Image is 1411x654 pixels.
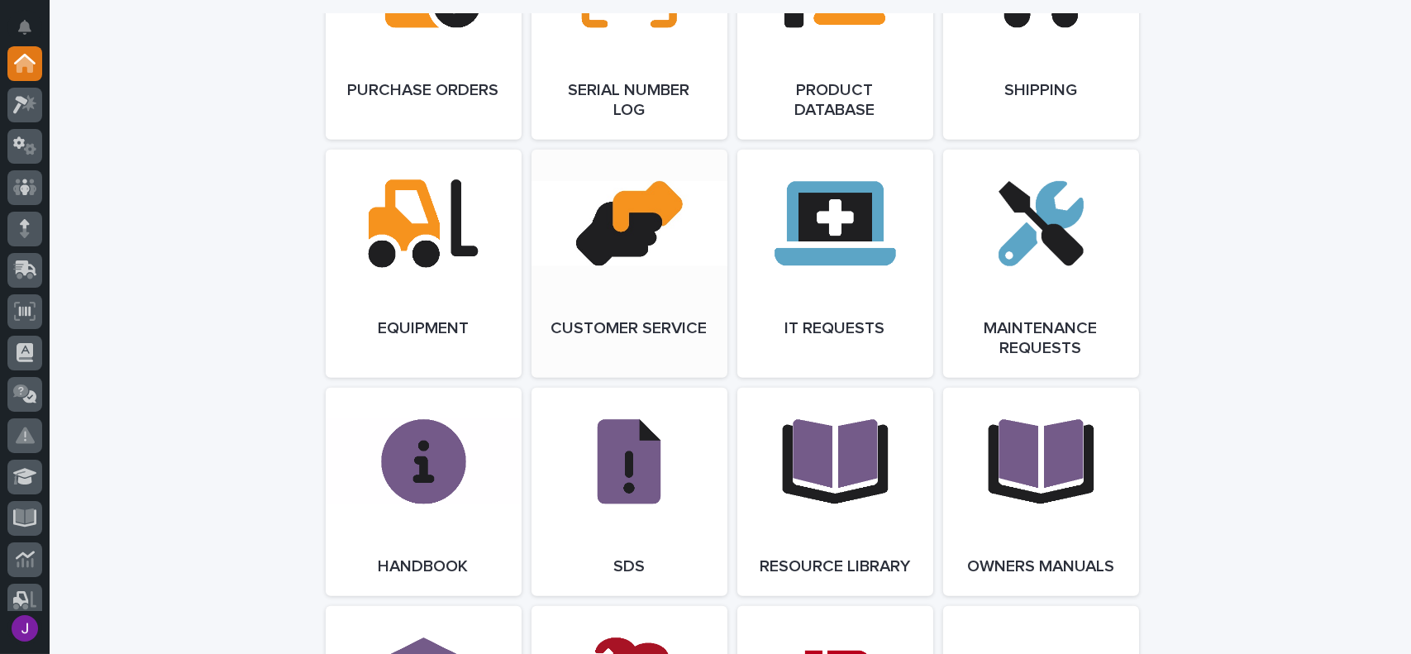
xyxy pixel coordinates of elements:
[737,150,933,378] a: IT Requests
[326,388,522,596] a: Handbook
[21,20,42,46] div: Notifications
[7,10,42,45] button: Notifications
[943,388,1139,596] a: Owners Manuals
[532,388,727,596] a: SDS
[943,150,1139,378] a: Maintenance Requests
[326,150,522,378] a: Equipment
[737,388,933,596] a: Resource Library
[532,150,727,378] a: Customer Service
[7,611,42,646] button: users-avatar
